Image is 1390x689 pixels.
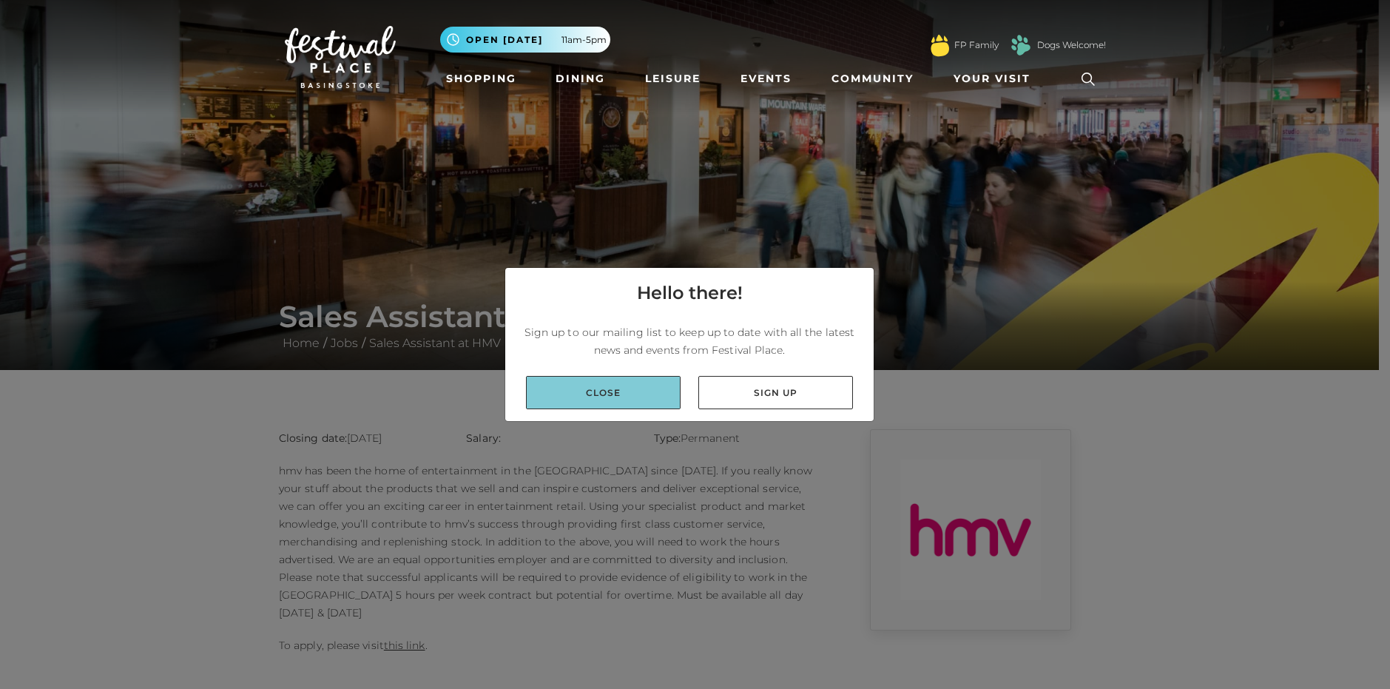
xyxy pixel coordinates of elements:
a: Dining [550,65,611,93]
a: Events [735,65,797,93]
span: 11am-5pm [561,33,607,47]
a: FP Family [954,38,999,52]
a: Dogs Welcome! [1037,38,1106,52]
a: Shopping [440,65,522,93]
button: Open [DATE] 11am-5pm [440,27,610,53]
a: Sign up [698,376,853,409]
span: Open [DATE] [466,33,543,47]
a: Community [826,65,920,93]
a: Close [526,376,681,409]
span: Your Visit [954,71,1030,87]
h4: Hello there! [637,280,743,306]
a: Leisure [639,65,706,93]
p: Sign up to our mailing list to keep up to date with all the latest news and events from Festival ... [517,323,862,359]
img: Festival Place Logo [285,26,396,88]
a: Your Visit [948,65,1044,93]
